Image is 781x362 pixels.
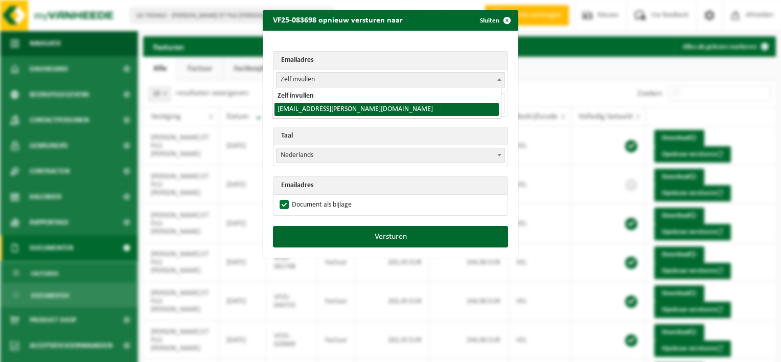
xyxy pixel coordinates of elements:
span: Zelf invullen [277,73,504,87]
th: Emailadres [273,177,508,195]
button: Versturen [273,226,508,247]
li: Zelf invullen [274,89,498,103]
span: Nederlands [276,148,505,163]
li: [EMAIL_ADDRESS][PERSON_NAME][DOMAIN_NAME] [274,103,498,116]
label: Document als bijlage [278,197,352,213]
th: Emailadres [273,52,508,70]
h2: VF25-083698 opnieuw versturen naar [263,10,413,30]
span: Nederlands [277,148,504,163]
th: Taal [273,127,508,145]
span: Zelf invullen [276,72,505,87]
button: Sluiten [472,10,517,31]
